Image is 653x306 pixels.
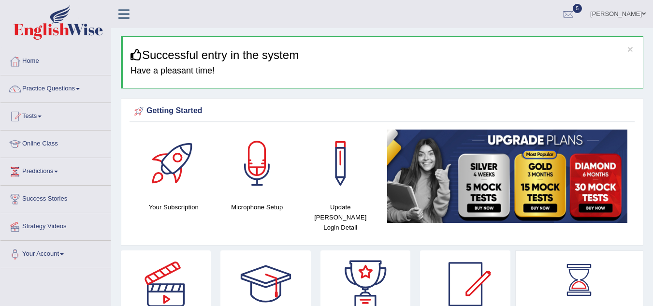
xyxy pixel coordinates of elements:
[387,130,628,223] img: small5.jpg
[573,4,582,13] span: 5
[0,213,111,237] a: Strategy Videos
[0,48,111,72] a: Home
[131,66,636,76] h4: Have a pleasant time!
[131,49,636,61] h3: Successful entry in the system
[0,241,111,265] a: Your Account
[132,104,632,118] div: Getting Started
[0,186,111,210] a: Success Stories
[137,202,211,212] h4: Your Subscription
[304,202,377,233] h4: Update [PERSON_NAME] Login Detail
[0,131,111,155] a: Online Class
[0,158,111,182] a: Predictions
[627,44,633,54] button: ×
[0,103,111,127] a: Tests
[220,202,294,212] h4: Microphone Setup
[0,75,111,100] a: Practice Questions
